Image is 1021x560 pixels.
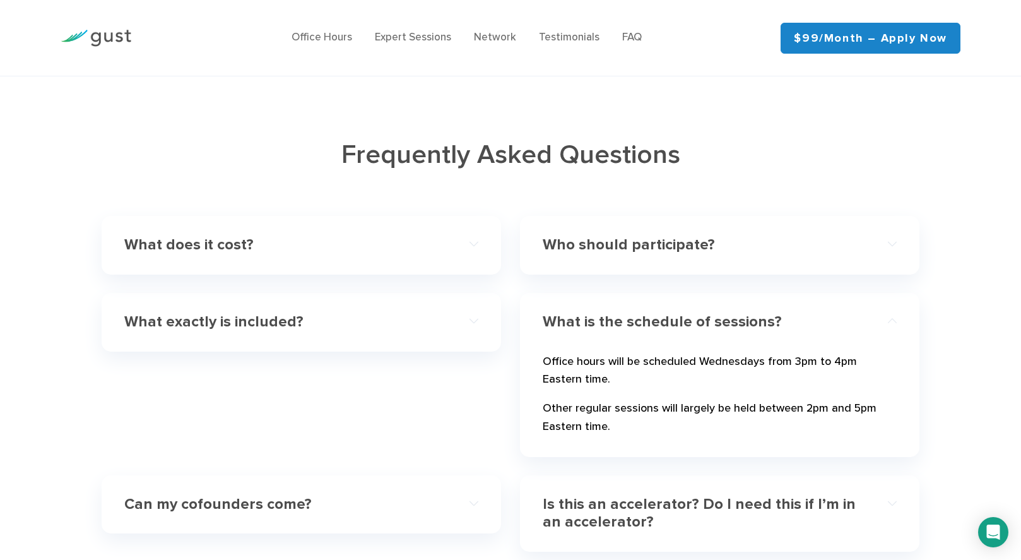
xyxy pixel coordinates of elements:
h4: What does it cost? [124,236,443,254]
h4: What is the schedule of sessions? [543,313,861,331]
a: Network [474,31,516,44]
p: Office hours will be scheduled Wednesdays from 3pm to 4pm Eastern time. [543,353,897,395]
a: FAQ [622,31,642,44]
h4: Can my cofounders come? [124,496,443,514]
a: Expert Sessions [375,31,451,44]
p: Other regular sessions will largely be held between 2pm and 5pm Eastern time. [543,400,897,441]
a: $99/month – Apply Now [781,23,960,54]
h4: Who should participate? [543,236,861,254]
h4: What exactly is included? [124,313,443,331]
div: Open Intercom Messenger [978,517,1008,547]
h2: Frequently Asked Questions [102,138,920,173]
a: Office Hours [292,31,352,44]
img: Gust Logo [61,30,131,47]
a: Testimonials [539,31,599,44]
h4: Is this an accelerator? Do I need this if I’m in an accelerator? [543,496,861,532]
